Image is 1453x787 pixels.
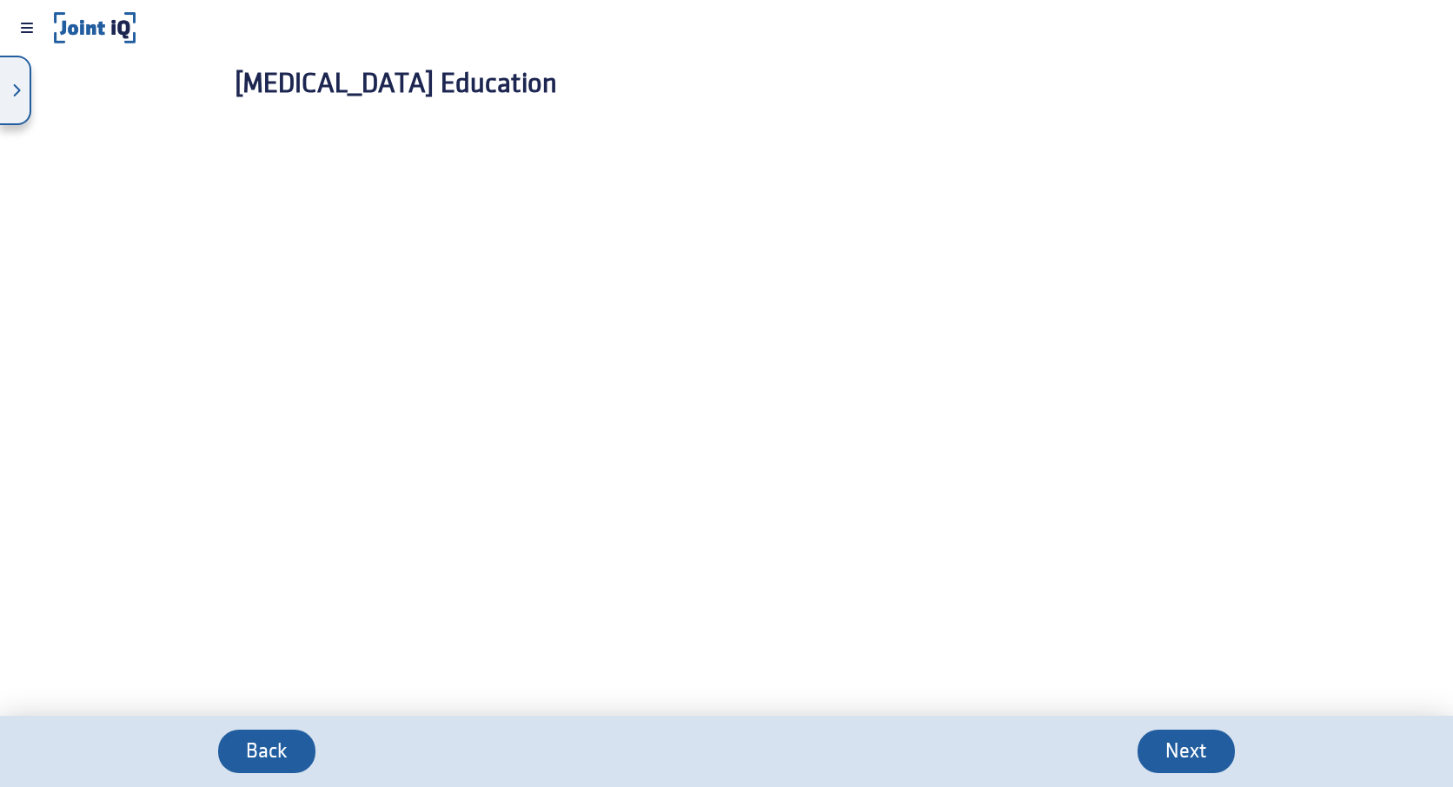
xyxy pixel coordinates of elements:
span: Next [1165,740,1207,763]
h3: [MEDICAL_DATA] Education [235,63,1219,105]
button: Back [218,730,315,773]
iframe: Hip Arthritis Education [235,119,1219,672]
button: Next [1138,730,1235,773]
span: Back [246,740,288,763]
